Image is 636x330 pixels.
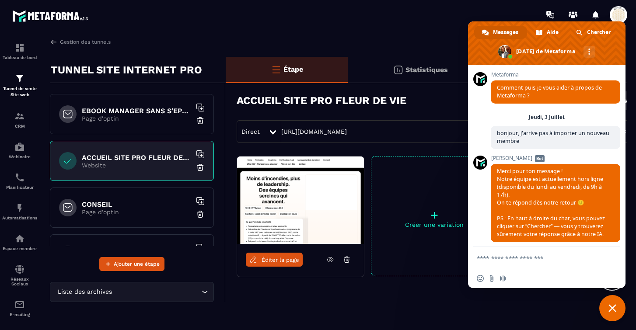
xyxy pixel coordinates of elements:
img: formation [14,73,25,83]
p: + [371,209,497,221]
span: Metaforma [491,72,620,78]
a: formationformationTunnel de vente Site web [2,66,37,104]
span: Ajouter une étape [114,260,160,268]
img: automations [14,233,25,244]
a: formationformationTableau de bord [2,36,37,66]
a: Éditer la page [246,253,303,267]
div: Aide [528,26,567,39]
div: Jeudi, 3 Juillet [529,115,565,120]
p: Website [82,162,191,169]
img: image [237,156,364,244]
p: Tableau de bord [2,55,37,60]
a: emailemailE-mailing [2,293,37,323]
span: bonjour, j'arrive pas à importer un nouveau membre [497,129,609,145]
span: Message audio [500,275,507,282]
p: Page d'optin [82,208,191,215]
button: Ajouter une étape [99,257,164,271]
p: Tunnel de vente Site web [2,86,37,98]
input: Search for option [114,287,199,297]
h6: ACCUEIL SITE PRO FLEUR DE VIE [82,153,191,162]
img: email [14,299,25,310]
h6: EBOOK MANAGER SANS S'EPUISER OFFERT [82,107,191,115]
p: Planificateur [2,185,37,190]
div: Autres canaux [584,46,595,58]
p: Créer une variation [371,221,497,228]
div: Fermer le chat [599,295,626,321]
span: [PERSON_NAME] [491,155,620,161]
div: Messages [474,26,527,39]
a: Gestion des tunnels [50,38,111,46]
p: E-mailing [2,312,37,317]
img: automations [14,203,25,213]
p: Statistiques [405,66,448,74]
img: logo [12,8,91,24]
p: TUNNEL SITE INTERNET PRO [51,61,202,79]
img: arrow [50,38,58,46]
img: social-network [14,264,25,274]
h3: ACCUEIL SITE PRO FLEUR DE VIE [237,94,406,107]
img: automations [14,142,25,152]
img: trash [196,116,205,125]
p: Étape [283,65,303,73]
span: Liste des archives [56,287,114,297]
a: automationsautomationsAutomatisations [2,196,37,227]
a: automationsautomationsEspace membre [2,227,37,257]
span: Éditer la page [262,257,299,263]
a: automationsautomationsWebinaire [2,135,37,166]
img: trash [196,163,205,172]
img: scheduler [14,172,25,183]
a: formationformationCRM [2,104,37,135]
div: Chercher [568,26,619,39]
span: Direct [241,128,260,135]
span: Insérer un emoji [477,275,484,282]
a: social-networksocial-networkRéseaux Sociaux [2,257,37,293]
div: Search for option [50,282,214,302]
span: Messages [493,26,518,39]
span: Merci pour ton message ! Notre équipe est actuellement hors ligne (disponible du lundi au vendred... [497,167,605,238]
img: formation [14,42,25,53]
span: Chercher [587,26,611,39]
span: Envoyer un fichier [488,275,495,282]
h6: CONSEIL [82,200,191,208]
p: Page d'optin [82,115,191,122]
img: formation [14,111,25,122]
img: trash [196,210,205,219]
span: Bot [535,155,545,162]
p: CRM [2,124,37,129]
textarea: Entrez votre message... [477,254,598,262]
p: Espace membre [2,246,37,251]
img: stats.20deebd0.svg [393,65,403,75]
img: bars-o.4a397970.svg [271,64,281,75]
p: Automatisations [2,215,37,220]
span: Aide [547,26,559,39]
a: [URL][DOMAIN_NAME] [281,128,347,135]
p: Webinaire [2,154,37,159]
a: schedulerschedulerPlanificateur [2,166,37,196]
span: Comment puis-je vous aider à propos de Metaforma ? [497,84,602,99]
p: Réseaux Sociaux [2,277,37,286]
